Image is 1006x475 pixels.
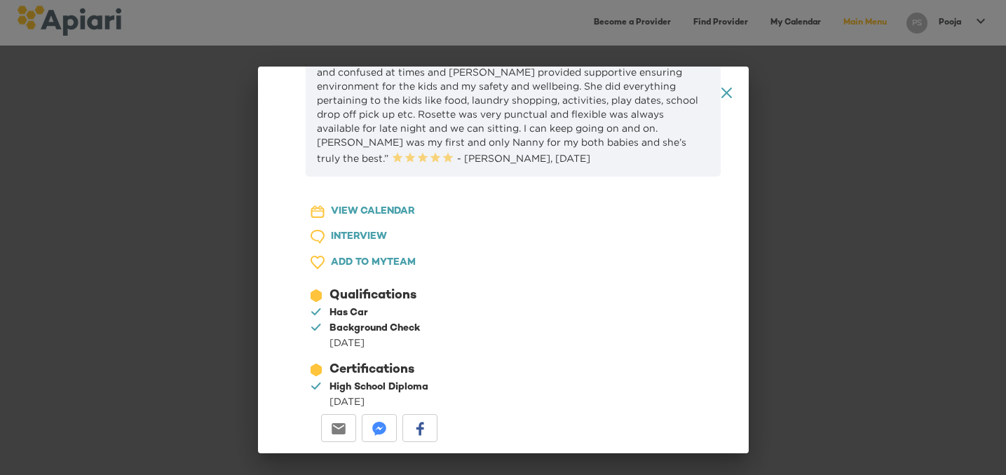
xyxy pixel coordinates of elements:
[332,422,346,436] img: email-white sharing button
[297,250,458,276] button: ADD TO MYTEAM
[297,199,458,225] button: VIEW CALENDAR
[331,228,387,246] span: INTERVIEW
[329,394,428,408] div: [DATE]
[372,422,386,436] img: messenger-white sharing button
[331,203,415,221] span: VIEW CALENDAR
[329,361,414,379] div: Certifications
[329,287,416,305] div: Qualifications
[329,380,428,394] div: High School Diploma
[329,322,420,336] div: Background Check
[331,254,416,272] span: ADD TO MY TEAM
[329,336,420,350] div: [DATE]
[329,306,368,320] div: Has Car
[413,422,427,436] img: facebook-white sharing button
[297,224,458,250] button: INTERVIEW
